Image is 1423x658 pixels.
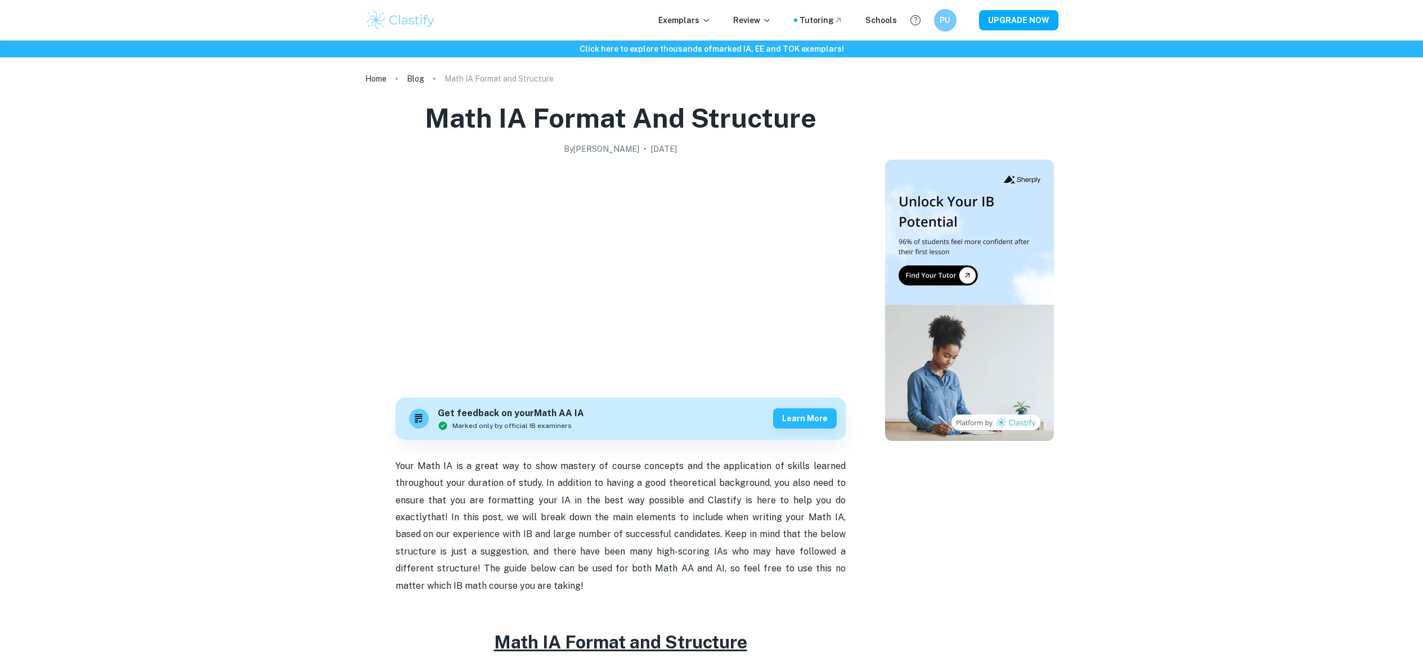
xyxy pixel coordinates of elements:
h2: [DATE] [651,143,677,155]
a: Schools [865,14,897,26]
h6: Click here to explore thousands of marked IA, EE and TOK exemplars ! [2,43,1421,55]
img: Clastify logo [365,9,437,31]
img: Math IA Format and Structure cover image [396,160,846,385]
h6: PU [939,14,951,26]
p: Math IA Format and Structure [445,73,554,85]
span: Marked only by official IB examiners [452,421,572,431]
button: UPGRADE NOW [979,10,1058,30]
a: Tutoring [800,14,843,26]
p: Review [733,14,771,26]
h6: Get feedback on your Math AA IA [438,407,584,421]
button: PU [934,9,957,31]
span: that! In this post, we will break down the main elements to include when writing your Math IA, ba... [396,512,846,591]
a: Home [365,71,387,87]
img: Thumbnail [885,160,1054,441]
p: • [644,143,647,155]
p: Your Math IA is a great way to show mastery of course concepts and the application of skills lear... [396,458,846,594]
a: Blog [407,71,424,87]
button: Help and Feedback [906,11,925,30]
button: Learn more [773,408,837,429]
h1: Math IA Format and Structure [425,100,816,136]
u: Math IA Format and Structure [494,632,747,652]
h2: By [PERSON_NAME] [564,143,639,155]
a: Get feedback on yourMath AA IAMarked only by official IB examinersLearn more [396,398,846,440]
p: Exemplars [658,14,711,26]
